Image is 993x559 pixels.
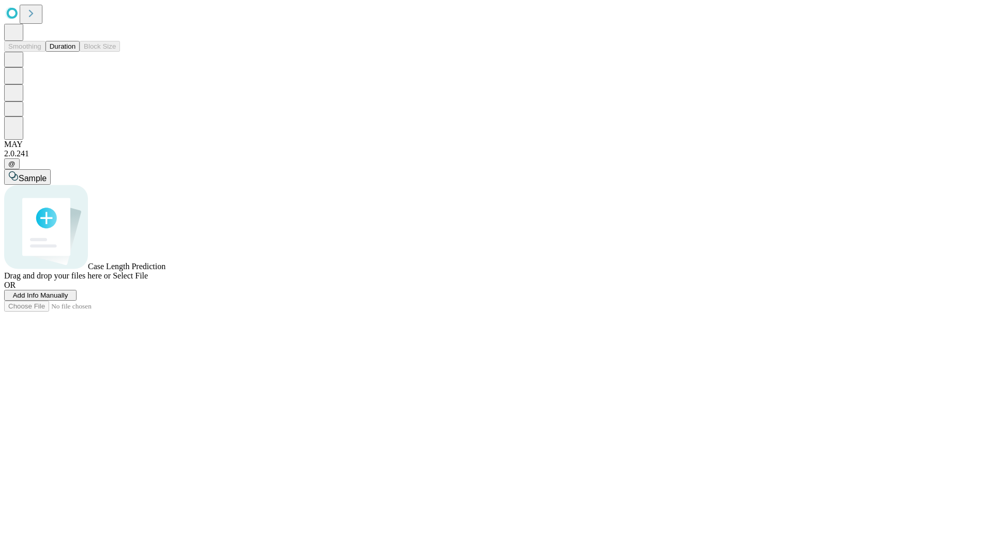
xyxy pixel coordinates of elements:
[4,281,16,289] span: OR
[19,174,47,183] span: Sample
[4,158,20,169] button: @
[113,271,148,280] span: Select File
[4,140,989,149] div: MAY
[46,41,80,52] button: Duration
[8,160,16,168] span: @
[4,41,46,52] button: Smoothing
[80,41,120,52] button: Block Size
[4,290,77,301] button: Add Info Manually
[4,149,989,158] div: 2.0.241
[4,271,111,280] span: Drag and drop your files here or
[13,291,68,299] span: Add Info Manually
[88,262,165,271] span: Case Length Prediction
[4,169,51,185] button: Sample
